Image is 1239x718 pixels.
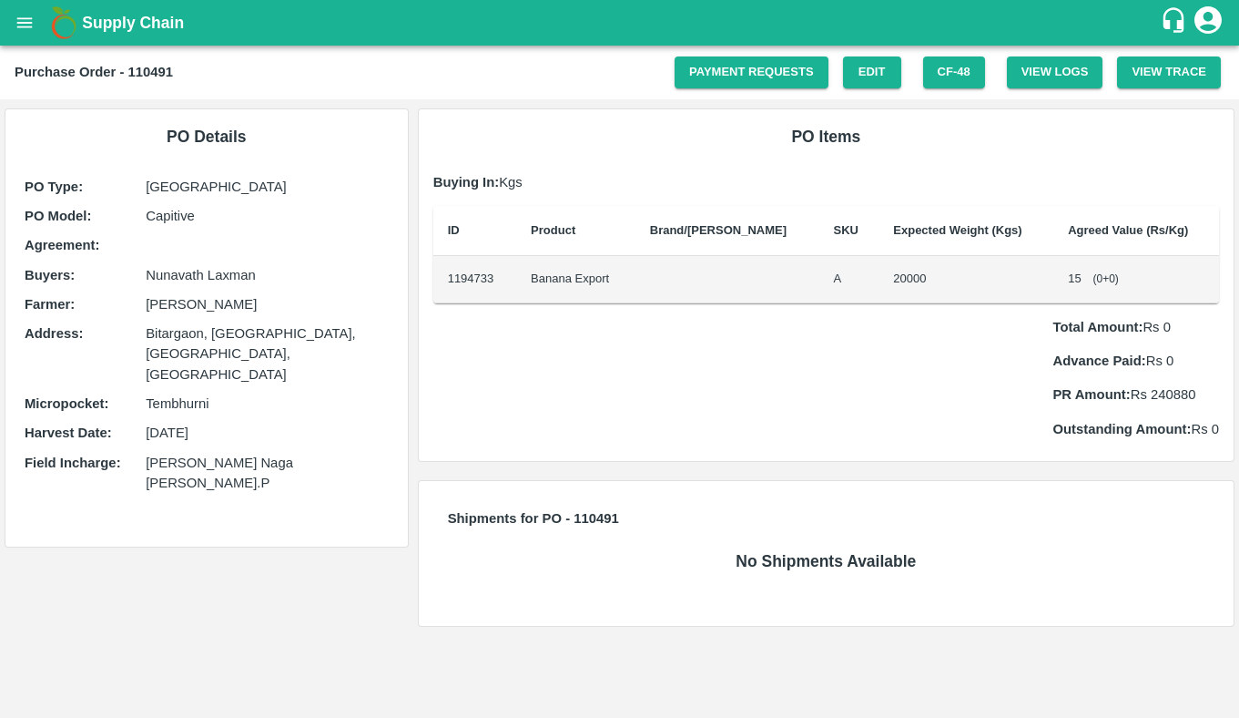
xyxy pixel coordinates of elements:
b: Expected Weight (Kgs) [893,223,1021,237]
p: Nunavath Laxman [146,265,388,285]
a: Payment Requests [675,56,828,88]
td: 20000 [878,256,1053,303]
button: View Logs [1007,56,1103,88]
b: Brand/[PERSON_NAME] [650,223,787,237]
div: customer-support [1160,6,1192,39]
b: ID [448,223,460,237]
p: [PERSON_NAME] [146,294,388,314]
b: PO Type : [25,179,83,194]
b: Agreed Value (Rs/Kg) [1068,223,1188,237]
p: Bitargaon, [GEOGRAPHIC_DATA], [GEOGRAPHIC_DATA], [GEOGRAPHIC_DATA] [146,323,388,385]
b: Micropocket : [25,396,108,411]
a: Edit [843,56,901,88]
button: View Trace [1117,56,1221,88]
h6: No Shipments Available [441,549,1212,574]
p: Rs 0 [1052,419,1219,439]
b: Shipments for PO - 110491 [448,511,619,526]
td: Banana Export [516,256,635,303]
b: Address : [25,326,83,341]
p: [DATE] [146,423,388,443]
b: PR Amount: [1052,387,1130,402]
b: Farmer : [25,297,75,312]
p: Kgs [433,172,1219,192]
b: Total Amount: [1052,320,1143,334]
a: Supply Chain [82,10,1160,36]
b: Advance Paid: [1052,354,1145,368]
p: Tembhurni [146,394,388,414]
b: Buying In: [433,175,500,190]
b: Supply Chain [82,14,184,32]
b: Buyers : [25,268,75,282]
p: [PERSON_NAME] Naga [PERSON_NAME].P [146,453,388,494]
b: Purchase Order - 110491 [15,65,173,79]
span: ( 0 + 0 ) [1092,272,1118,285]
b: SKU [833,223,858,237]
b: Harvest Date : [25,426,112,440]
p: [GEOGRAPHIC_DATA] [146,177,388,197]
h6: PO Items [433,124,1219,149]
td: A [818,256,878,303]
p: Capitive [146,206,388,226]
b: Outstanding Amount: [1052,422,1191,436]
b: Field Incharge : [25,456,121,470]
p: Rs 240880 [1052,385,1219,405]
td: 1194733 [433,256,516,303]
b: PO Model : [25,209,91,223]
b: Product [531,223,575,237]
button: open drawer [4,2,46,44]
p: Rs 0 [1052,317,1219,337]
b: Agreement: [25,238,99,252]
div: account of current user [1192,4,1224,42]
img: logo [46,5,82,41]
h6: PO Details [20,124,393,149]
button: CF-48 [923,56,985,88]
p: Rs 0 [1052,351,1219,371]
span: 15 [1068,272,1081,285]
